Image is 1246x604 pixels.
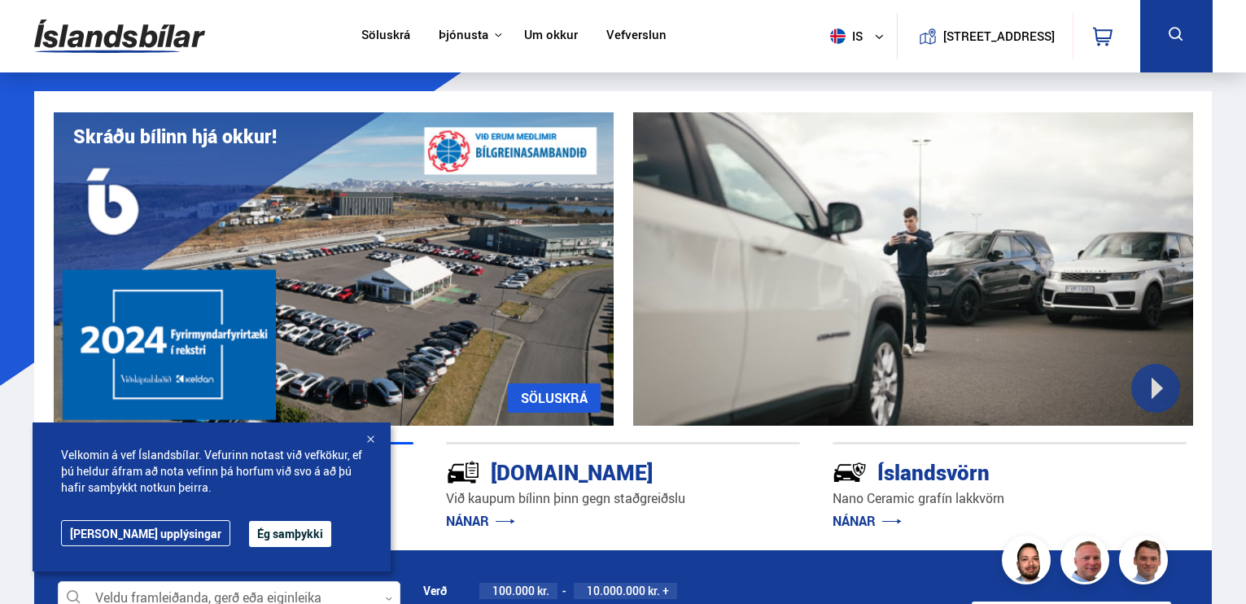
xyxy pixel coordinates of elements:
[508,383,601,413] a: SÖLUSKRÁ
[833,512,902,530] a: NÁNAR
[492,583,535,598] span: 100.000
[824,12,897,60] button: is
[446,455,480,489] img: tr5P-W3DuiFaO7aO.svg
[446,512,515,530] a: NÁNAR
[361,28,410,45] a: Söluskrá
[1004,538,1053,587] img: nhp88E3Fdnt1Opn2.png
[439,28,488,43] button: Þjónusta
[446,489,800,508] p: Við kaupum bílinn þinn gegn staðgreiðslu
[446,457,742,485] div: [DOMAIN_NAME]
[950,29,1049,43] button: [STREET_ADDRESS]
[648,584,660,597] span: kr.
[524,28,578,45] a: Um okkur
[54,112,614,426] img: eKx6w-_Home_640_.png
[833,457,1129,485] div: Íslandsvörn
[1063,538,1112,587] img: siFngHWaQ9KaOqBr.png
[906,13,1064,59] a: [STREET_ADDRESS]
[587,583,645,598] span: 10.000.000
[249,521,331,547] button: Ég samþykki
[423,584,447,597] div: Verð
[34,10,205,63] img: G0Ugv5HjCgRt.svg
[830,28,846,44] img: svg+xml;base64,PHN2ZyB4bWxucz0iaHR0cDovL3d3dy53My5vcmcvMjAwMC9zdmciIHdpZHRoPSI1MTIiIGhlaWdodD0iNT...
[662,584,669,597] span: +
[73,125,277,147] h1: Skráðu bílinn hjá okkur!
[1121,538,1170,587] img: FbJEzSuNWCJXmdc-.webp
[61,447,362,496] span: Velkomin á vef Íslandsbílar. Vefurinn notast við vefkökur, ef þú heldur áfram að nota vefinn þá h...
[833,489,1187,508] p: Nano Ceramic grafín lakkvörn
[537,584,549,597] span: kr.
[606,28,667,45] a: Vefverslun
[824,28,864,44] span: is
[833,455,867,489] img: -Svtn6bYgwAsiwNX.svg
[61,520,230,546] a: [PERSON_NAME] upplýsingar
